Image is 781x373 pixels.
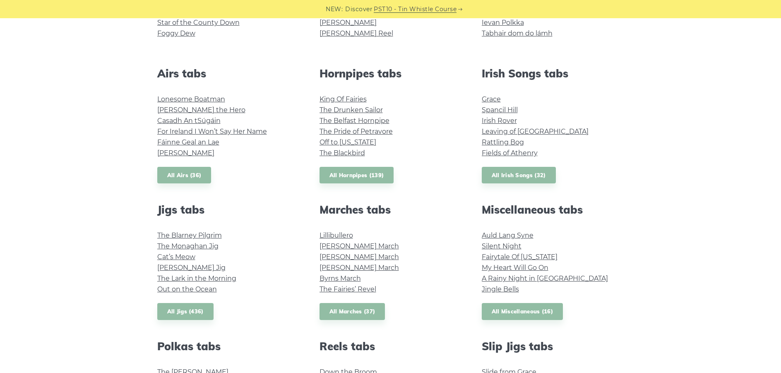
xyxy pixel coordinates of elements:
a: A Rainy Night in [GEOGRAPHIC_DATA] [482,274,608,282]
h2: Reels tabs [320,340,462,353]
a: King Of Fairies [320,95,367,103]
a: Foggy Dew [157,29,195,37]
a: Ievan Polkka [482,19,524,26]
h2: Irish Songs tabs [482,67,624,80]
a: The Fairies’ Revel [320,285,376,293]
a: The Blarney Pilgrim [157,231,222,239]
a: The Drunken Sailor [320,106,383,114]
a: Tabhair dom do lámh [482,29,553,37]
h2: Jigs tabs [157,203,300,216]
span: NEW: [326,5,343,14]
a: [PERSON_NAME] March [320,264,399,272]
a: All Marches (37) [320,303,385,320]
h2: Slip Jigs tabs [482,340,624,353]
a: The Monaghan Jig [157,242,219,250]
a: My Heart Will Go On [482,264,548,272]
a: Off to [US_STATE] [320,138,376,146]
a: [PERSON_NAME] March [320,253,399,261]
a: PST10 - Tin Whistle Course [374,5,457,14]
span: Discover [345,5,372,14]
a: Rattling Bog [482,138,524,146]
a: Byrns March [320,274,361,282]
a: Spancil Hill [482,106,518,114]
a: All Irish Songs (32) [482,167,556,184]
a: Auld Lang Syne [482,231,533,239]
a: Casadh An tSúgáin [157,117,221,125]
a: Star of the County Down [157,19,240,26]
a: All Airs (36) [157,167,211,184]
a: Grace [482,95,501,103]
a: Jingle Bells [482,285,519,293]
a: [PERSON_NAME] the Hero [157,106,245,114]
a: Silent Night [482,242,521,250]
h2: Marches tabs [320,203,462,216]
a: Cat’s Meow [157,253,195,261]
a: The Belfast Hornpipe [320,117,389,125]
a: All Hornpipes (139) [320,167,394,184]
a: [PERSON_NAME] Jig [157,264,226,272]
h2: Airs tabs [157,67,300,80]
a: The Blackbird [320,149,365,157]
a: Fáinne Geal an Lae [157,138,219,146]
a: [PERSON_NAME] Reel [320,29,393,37]
a: [PERSON_NAME] [157,149,214,157]
a: Lonesome Boatman [157,95,225,103]
h2: Polkas tabs [157,340,300,353]
a: Fields of Athenry [482,149,538,157]
a: Leaving of [GEOGRAPHIC_DATA] [482,128,589,135]
a: All Miscellaneous (16) [482,303,563,320]
a: [PERSON_NAME] March [320,242,399,250]
h2: Hornpipes tabs [320,67,462,80]
h2: Miscellaneous tabs [482,203,624,216]
a: Out on the Ocean [157,285,217,293]
a: Fairytale Of [US_STATE] [482,253,558,261]
a: Irish Rover [482,117,517,125]
a: All Jigs (436) [157,303,214,320]
a: Lillibullero [320,231,353,239]
a: [PERSON_NAME] [320,19,377,26]
a: The Pride of Petravore [320,128,393,135]
a: For Ireland I Won’t Say Her Name [157,128,267,135]
a: The Lark in the Morning [157,274,236,282]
